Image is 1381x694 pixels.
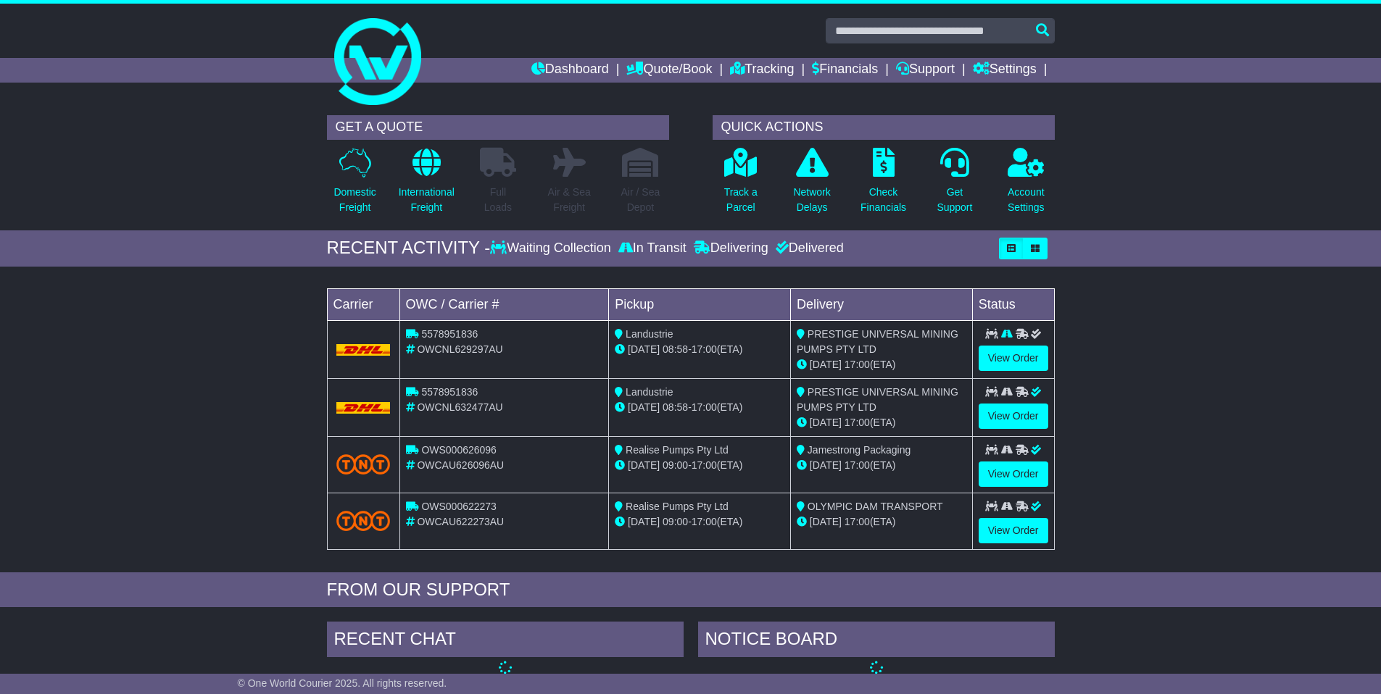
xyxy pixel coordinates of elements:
[810,417,842,428] span: [DATE]
[663,459,688,471] span: 09:00
[327,580,1055,601] div: FROM OUR SUPPORT
[812,58,878,83] a: Financials
[327,622,684,661] div: RECENT CHAT
[333,185,376,215] p: Domestic Freight
[398,147,455,223] a: InternationalFreight
[896,58,955,83] a: Support
[692,401,717,413] span: 17:00
[973,58,1037,83] a: Settings
[663,516,688,527] span: 09:00
[810,459,842,471] span: [DATE]
[417,343,502,355] span: OWCNL629297AU
[548,185,591,215] p: Air & Sea Freight
[628,516,660,527] span: [DATE]
[692,343,717,355] span: 17:00
[421,386,478,398] span: 5578951836
[793,185,830,215] p: Network Delays
[626,386,673,398] span: Landustrie
[692,516,717,527] span: 17:00
[797,386,958,413] span: PRESTIGE UNIVERSAL MINING PUMPS PTY LTD
[690,241,772,256] div: Delivering
[490,241,614,256] div: Waiting Collection
[713,115,1055,140] div: QUICK ACTIONS
[628,343,660,355] span: [DATE]
[1007,147,1045,223] a: AccountSettings
[797,328,958,355] span: PRESTIGE UNIVERSAL MINING PUMPS PTY LTD
[979,346,1048,371] a: View Order
[615,241,690,256] div: In Transit
[810,516,842,527] span: [DATE]
[724,185,758,215] p: Track a Parcel
[615,458,784,473] div: - (ETA)
[730,58,794,83] a: Tracking
[979,404,1048,429] a: View Order
[936,147,973,223] a: GetSupport
[845,459,870,471] span: 17:00
[327,115,669,140] div: GET A QUOTE
[860,185,906,215] p: Check Financials
[333,147,376,223] a: DomesticFreight
[417,401,502,413] span: OWCNL632477AU
[663,401,688,413] span: 08:58
[845,516,870,527] span: 17:00
[692,459,717,471] span: 17:00
[845,359,870,370] span: 17:00
[845,417,870,428] span: 17:00
[238,677,447,689] span: © One World Courier 2025. All rights reserved.
[327,238,491,259] div: RECENT ACTIVITY -
[621,185,660,215] p: Air / Sea Depot
[792,147,831,223] a: NetworkDelays
[797,357,966,372] div: (ETA)
[626,58,712,83] a: Quote/Book
[790,288,972,320] td: Delivery
[810,359,842,370] span: [DATE]
[626,444,729,456] span: Realise Pumps Pty Ltd
[421,328,478,340] span: 5578951836
[417,516,504,527] span: OWCAU622273AU
[626,328,673,340] span: Landustrie
[336,344,391,356] img: DHL.png
[628,459,660,471] span: [DATE]
[531,58,609,83] a: Dashboard
[336,454,391,474] img: TNT_Domestic.png
[480,185,516,215] p: Full Loads
[797,458,966,473] div: (ETA)
[772,241,844,256] div: Delivered
[336,511,391,530] img: TNT_Domestic.png
[399,185,455,215] p: International Freight
[421,444,497,456] span: OWS000626096
[979,461,1048,487] a: View Order
[937,185,972,215] p: Get Support
[336,402,391,414] img: DHL.png
[808,501,943,512] span: OLYMPIC DAM TRANSPORT
[399,288,609,320] td: OWC / Carrier #
[808,444,911,456] span: Jamestrong Packaging
[797,415,966,430] div: (ETA)
[663,343,688,355] span: 08:58
[972,288,1054,320] td: Status
[615,400,784,415] div: - (ETA)
[1008,185,1045,215] p: Account Settings
[609,288,791,320] td: Pickup
[417,459,504,471] span: OWCAU626096AU
[615,342,784,357] div: - (ETA)
[979,518,1048,543] a: View Order
[628,401,660,413] span: [DATE]
[723,147,758,223] a: Track aParcel
[860,147,907,223] a: CheckFinancials
[797,514,966,530] div: (ETA)
[421,501,497,512] span: OWS000622273
[626,501,729,512] span: Realise Pumps Pty Ltd
[615,514,784,530] div: - (ETA)
[327,288,399,320] td: Carrier
[698,622,1055,661] div: NOTICE BOARD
